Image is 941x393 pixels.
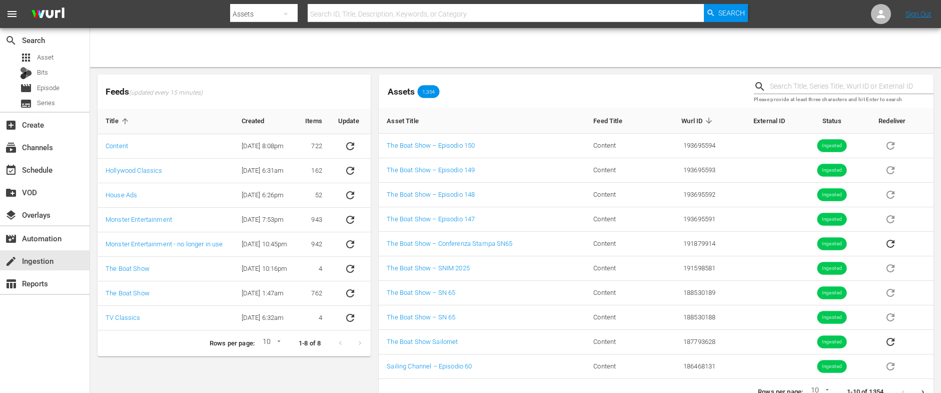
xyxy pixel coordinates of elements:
span: Asset is in future lineups. Remove all episodes that contain this asset before redelivering [878,264,902,271]
td: 943 [297,208,330,232]
td: Content [585,207,650,232]
span: Wurl ID [681,116,715,125]
td: [DATE] 6:32am [234,306,297,330]
span: 1,354 [417,89,439,95]
p: Please provide at least three characters and hit Enter to search [754,96,933,104]
th: Items [297,109,330,134]
td: Content [585,134,650,158]
span: Search [718,4,745,22]
span: Reports [5,278,17,290]
td: [DATE] 1:47am [234,281,297,306]
a: The Boat Show – Episodio 150 [387,142,475,149]
input: Search Title, Series Title, Wurl ID or External ID [770,79,933,94]
a: The Boat Show – Episodio 148 [387,191,475,198]
span: Ingested [817,191,846,199]
span: Asset is in future lineups. Remove all episodes that contain this asset before redelivering [878,166,902,173]
td: 188530188 [651,305,724,330]
a: The Boat Show Sailornet [387,338,458,345]
span: Asset Title [387,116,432,125]
a: Hollywood Classics [106,167,163,174]
td: [DATE] 10:45pm [234,232,297,257]
span: Create [5,119,17,131]
td: 942 [297,232,330,257]
span: Bits [37,68,48,78]
span: VOD [5,187,17,199]
th: Redeliver [870,108,933,134]
span: Automation [5,233,17,245]
a: Sign Out [905,10,931,18]
td: 188530189 [651,281,724,305]
span: Ingested [817,167,846,174]
td: 4 [297,257,330,281]
td: Content [585,305,650,330]
td: 162 [297,159,330,183]
button: Search [704,4,748,22]
a: The Boat Show [106,289,150,297]
span: (updated every 15 minutes) [129,89,203,97]
td: Content [585,158,650,183]
span: menu [6,8,18,20]
div: Bits [20,67,32,79]
a: The Boat Show – Conferenza Stampa SN65 [387,240,512,247]
td: 187793628 [651,330,724,354]
td: Content [585,256,650,281]
td: [DATE] 6:26pm [234,183,297,208]
span: Ingested [817,289,846,297]
td: 762 [297,281,330,306]
td: [DATE] 7:53pm [234,208,297,232]
th: Feed Title [585,108,650,134]
td: Content [585,183,650,207]
td: 191598581 [651,256,724,281]
td: Content [585,354,650,379]
td: Content [585,232,650,256]
a: Content [106,142,128,150]
span: Episode [37,83,60,93]
td: [DATE] 8:08pm [234,134,297,159]
td: 193695592 [651,183,724,207]
table: sticky table [98,109,371,330]
td: 191879914 [651,232,724,256]
span: Ingested [817,216,846,223]
a: Monster Entertainment [106,216,172,223]
a: TV Classics [106,314,141,321]
span: Feeds [98,84,371,100]
span: Ingested [817,240,846,248]
td: 193695593 [651,158,724,183]
td: 4 [297,306,330,330]
a: House Ads [106,191,137,199]
a: Monster Entertainment - no longer in use [106,240,223,248]
span: Asset is in future lineups. Remove all episodes that contain this asset before redelivering [878,362,902,369]
p: 1-8 of 8 [299,339,321,348]
span: Title [106,117,132,126]
td: [DATE] 10:16pm [234,257,297,281]
span: Asset [37,53,54,63]
span: Asset is in future lineups. Remove all episodes that contain this asset before redelivering [878,288,902,296]
span: Channels [5,142,17,154]
a: The Boat Show [106,265,150,272]
table: sticky table [379,108,933,379]
span: Asset [20,52,32,64]
p: Rows per page: [210,339,255,348]
span: Search [5,35,17,47]
img: ans4CAIJ8jUAAAAAAAAAAAAAAAAAAAAAAAAgQb4GAAAAAAAAAAAAAAAAAAAAAAAAJMjXAAAAAAAAAAAAAAAAAAAAAAAAgAT5G... [24,3,72,26]
span: Ingested [817,338,846,346]
span: Ingested [817,142,846,150]
a: The Boat Show – Episodio 147 [387,215,475,223]
a: The Boat Show – SN 65 [387,313,455,321]
span: Created [242,117,278,126]
a: Sailing Channel – Episodio 60 [387,362,472,370]
span: Asset is in future lineups. Remove all episodes that contain this asset before redelivering [878,141,902,149]
span: Ingested [817,265,846,272]
span: Series [37,98,55,108]
span: Asset is in future lineups. Remove all episodes that contain this asset before redelivering [878,190,902,198]
a: The Boat Show – Episodio 149 [387,166,475,174]
td: 52 [297,183,330,208]
span: Asset is in future lineups. Remove all episodes that contain this asset before redelivering [878,215,902,222]
a: The Boat Show – SNIM 2025 [387,264,469,272]
span: Assets [388,87,415,97]
th: Update [330,109,371,134]
span: Overlays [5,209,17,221]
span: Ingestion [5,255,17,267]
a: The Boat Show – SN 65 [387,289,455,296]
span: Asset is in future lineups. Remove all episodes that contain this asset before redelivering [878,313,902,320]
